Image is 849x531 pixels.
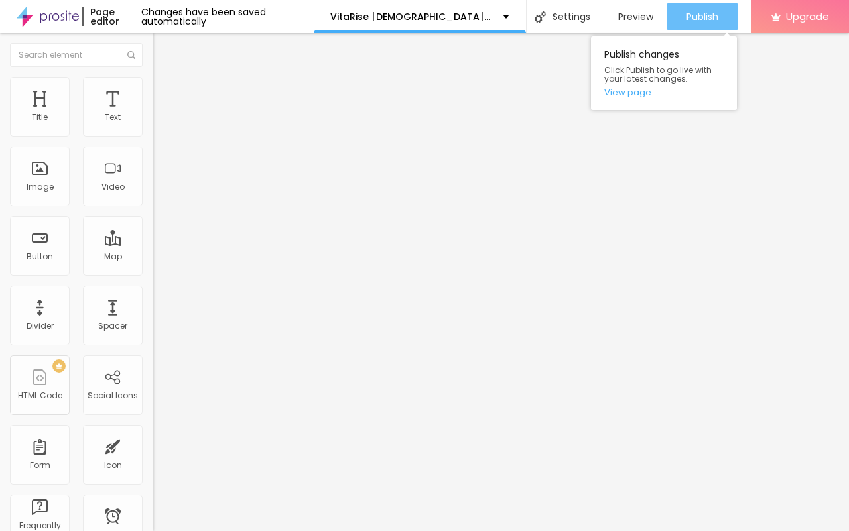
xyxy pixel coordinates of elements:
[105,113,121,122] div: Text
[604,66,724,83] span: Click Publish to go live with your latest changes.
[27,252,53,261] div: Button
[141,7,314,26] div: Changes have been saved automatically
[618,11,653,22] span: Preview
[127,51,135,59] img: Icone
[32,113,48,122] div: Title
[104,461,122,470] div: Icon
[88,391,138,400] div: Social Icons
[98,322,127,331] div: Spacer
[591,36,737,110] div: Publish changes
[27,182,54,192] div: Image
[535,11,546,23] img: Icone
[30,461,50,470] div: Form
[101,182,125,192] div: Video
[104,252,122,261] div: Map
[667,3,738,30] button: Publish
[10,43,143,67] input: Search element
[330,12,493,21] p: VitaRise [DEMOGRAPHIC_DATA][MEDICAL_DATA] [MEDICAL_DATA]
[686,11,718,22] span: Publish
[604,88,724,97] a: View page
[82,7,141,26] div: Page editor
[153,33,849,531] iframe: Editor
[598,3,667,30] button: Preview
[786,11,829,22] span: Upgrade
[27,322,54,331] div: Divider
[18,391,62,400] div: HTML Code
